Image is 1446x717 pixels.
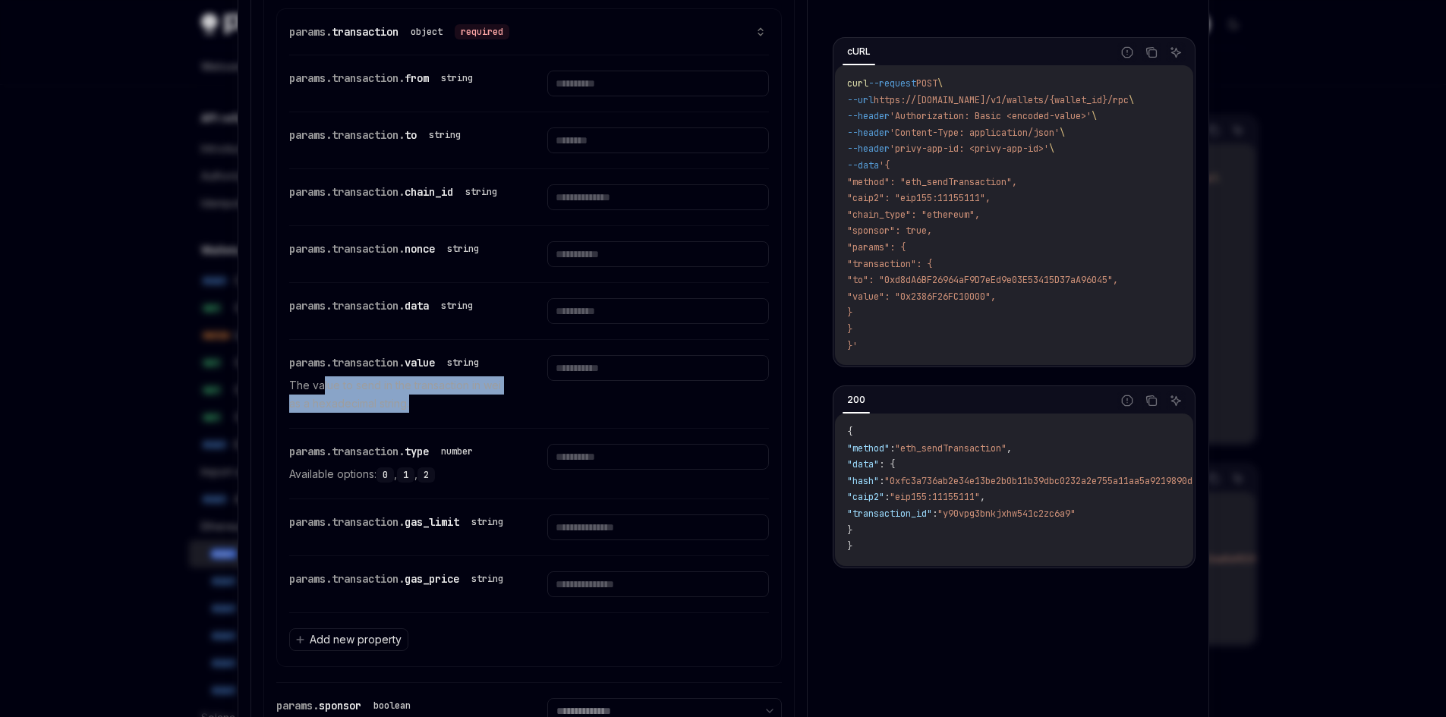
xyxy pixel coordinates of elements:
[276,698,417,713] div: params.sponsor
[847,159,879,171] span: --data
[289,571,509,586] div: params.transaction.gas_price
[1092,110,1097,122] span: \
[847,442,890,454] span: "method"
[847,340,858,352] span: }'
[289,242,405,256] span: params.transaction.
[847,540,852,552] span: }
[383,469,388,481] span: 0
[289,356,405,370] span: params.transaction.
[276,699,319,712] span: params.
[879,159,890,171] span: '{
[847,258,932,270] span: "transaction": {
[847,307,852,319] span: }
[847,475,879,487] span: "hash"
[289,71,405,85] span: params.transaction.
[289,445,405,458] span: params.transaction.
[405,128,417,142] span: to
[884,475,1246,487] span: "0xfc3a736ab2e34e13be2b0b11b39dbc0232a2e755a11aa5a9219890d3b2c6c7d8"
[424,469,429,481] span: 2
[319,699,361,712] span: sponsor
[403,469,408,481] span: 1
[1117,391,1137,410] button: Report incorrect code
[471,573,503,585] div: string
[289,299,405,313] span: params.transaction.
[890,442,895,454] span: :
[289,628,408,651] button: Add new property
[441,445,473,458] div: number
[847,127,890,139] span: --header
[405,71,429,85] span: from
[847,508,932,520] span: "transaction_id"
[874,94,1129,106] span: https://[DOMAIN_NAME]/v1/wallets/{wallet_id}/rpc
[289,298,479,313] div: params.transaction.data
[847,192,991,204] span: "caip2": "eip155:11155111",
[847,209,980,221] span: "chain_type": "ethereum",
[289,515,405,529] span: params.transaction.
[847,491,884,503] span: "caip2"
[847,274,1118,286] span: "to": "0xd8dA6BF26964aF9D7eEd9e03E53415D37aA96045",
[441,300,473,312] div: string
[289,127,467,143] div: params.transaction.to
[1049,143,1054,155] span: \
[1007,442,1012,454] span: ,
[373,700,411,712] div: boolean
[411,26,443,38] div: object
[289,572,405,586] span: params.transaction.
[405,572,459,586] span: gas_price
[289,24,509,39] div: params.transaction
[1166,391,1186,410] button: Ask AI
[289,355,485,370] div: params.transaction.value
[310,632,402,647] span: Add new property
[405,515,459,529] span: gas_limit
[405,445,429,458] span: type
[937,77,943,90] span: \
[405,356,435,370] span: value
[289,128,405,142] span: params.transaction.
[847,94,874,106] span: --url
[890,143,1049,155] span: 'privy-app-id: <privy-app-id>'
[289,514,509,530] div: params.transaction.gas_limit
[847,458,879,470] span: "data"
[847,143,890,155] span: --header
[847,291,996,303] span: "value": "0x2386F26FC10000",
[1129,94,1134,106] span: \
[332,25,399,39] span: transaction
[1060,127,1065,139] span: \
[868,77,916,90] span: --request
[405,299,429,313] span: data
[289,444,479,459] div: params.transaction.type
[465,186,497,198] div: string
[890,491,980,503] span: "eip155:11155111"
[289,184,503,200] div: params.transaction.chain_id
[447,357,479,369] div: string
[471,516,503,528] div: string
[455,24,509,39] div: required
[890,127,1060,139] span: 'Content-Type: application/json'
[1142,42,1161,62] button: Copy the contents from the code block
[289,376,511,413] p: The value to send in the transaction in wei as a hexadecimal string.
[980,491,985,503] span: ,
[937,508,1076,520] span: "y90vpg3bnkjxhw541c2zc6a9"
[289,25,332,39] span: params.
[405,242,435,256] span: nonce
[289,185,405,199] span: params.transaction.
[847,323,852,335] span: }
[895,442,1007,454] span: "eth_sendTransaction"
[405,185,453,199] span: chain_id
[1117,42,1137,62] button: Report incorrect code
[847,176,1017,188] span: "method": "eth_sendTransaction",
[879,458,895,470] span: : {
[843,42,875,61] div: cURL
[932,508,937,520] span: :
[847,241,906,253] span: "params": {
[847,110,890,122] span: --header
[847,225,932,237] span: "sponsor": true,
[441,72,473,84] div: string
[879,475,884,487] span: :
[447,243,479,255] div: string
[916,77,937,90] span: POST
[1166,42,1186,62] button: Ask AI
[289,465,511,483] p: Available options: , ,
[289,241,485,256] div: params.transaction.nonce
[847,524,852,536] span: }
